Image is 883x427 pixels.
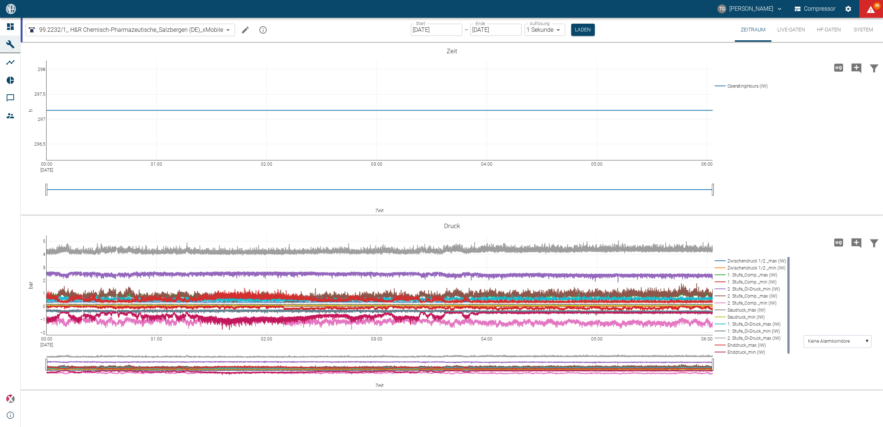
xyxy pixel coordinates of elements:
[5,4,17,14] img: logo
[256,23,270,37] button: mission info
[842,2,855,16] button: Einstellungen
[39,26,223,34] span: 99.2232/1_ H&R Chemisch-Pharmazeutische_Salzbergen (DE)_xMobile
[571,24,595,36] button: Laden
[811,18,847,42] button: HF-Daten
[830,64,848,71] span: Hohe Auflösung
[411,24,462,36] input: DD.MM.YYYY
[848,233,865,252] button: Kommentar hinzufügen
[6,394,15,403] img: Xplore Logo
[470,24,522,36] input: DD.MM.YYYY
[830,238,848,245] span: Hohe Auflösung
[717,4,726,13] div: TG
[735,18,771,42] button: Zeitraum
[475,20,485,27] label: Ende
[808,339,850,344] text: Keine Alarmkorridore
[525,24,565,36] div: 1 Sekunde
[464,26,468,34] p: –
[873,2,881,10] span: 99
[771,18,811,42] button: Live-Daten
[416,20,425,27] label: Start
[865,233,883,252] button: Daten filtern
[530,20,550,27] label: Auflösung
[27,26,223,34] a: 99.2232/1_ H&R Chemisch-Pharmazeutische_Salzbergen (DE)_xMobile
[848,58,865,77] button: Kommentar hinzufügen
[716,2,784,16] button: thomas.gregoir@neuman-esser.com
[847,18,880,42] button: System
[238,23,253,37] button: Machine bearbeiten
[793,2,837,16] button: Compressor
[865,58,883,77] button: Daten filtern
